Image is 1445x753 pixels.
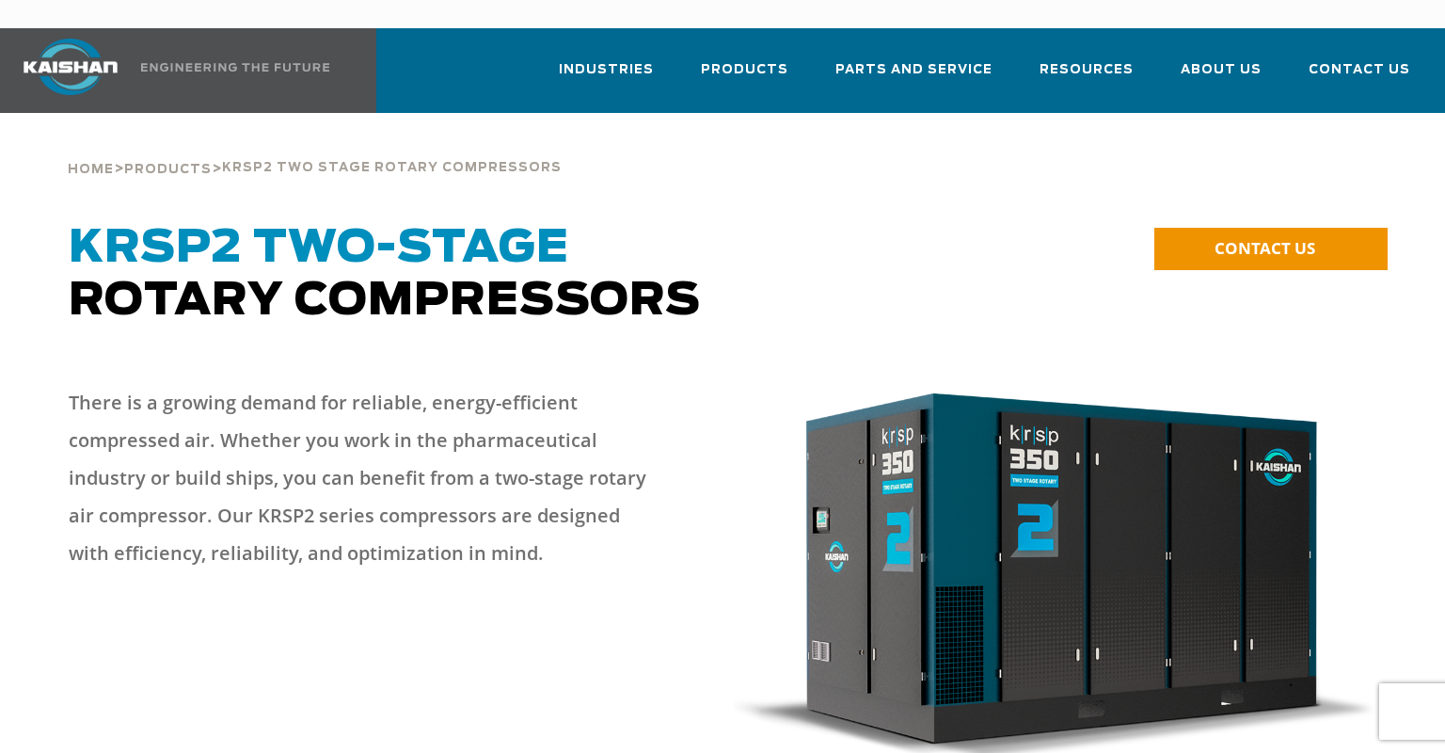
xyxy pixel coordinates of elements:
[69,226,701,324] span: Rotary Compressors
[69,226,569,271] span: KRSP2 Two-Stage
[1309,45,1410,109] a: Contact Us
[68,164,114,176] span: Home
[69,384,647,572] p: There is a growing demand for reliable, energy-efficient compressed air. Whether you work in the ...
[1040,59,1134,81] span: Resources
[1040,45,1134,109] a: Resources
[124,160,212,177] a: Products
[1154,228,1388,270] a: CONTACT US
[1181,45,1262,109] a: About Us
[1215,237,1315,259] span: CONTACT US
[835,45,992,109] a: Parts and Service
[835,59,992,81] span: Parts and Service
[701,45,788,109] a: Products
[222,162,562,174] span: krsp2 two stage rotary compressors
[124,164,212,176] span: Products
[68,160,114,177] a: Home
[141,63,329,72] img: Engineering the future
[559,59,654,81] span: Industries
[1181,59,1262,81] span: About Us
[68,113,562,184] div: > >
[1309,59,1410,81] span: Contact Us
[559,45,654,109] a: Industries
[701,59,788,81] span: Products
